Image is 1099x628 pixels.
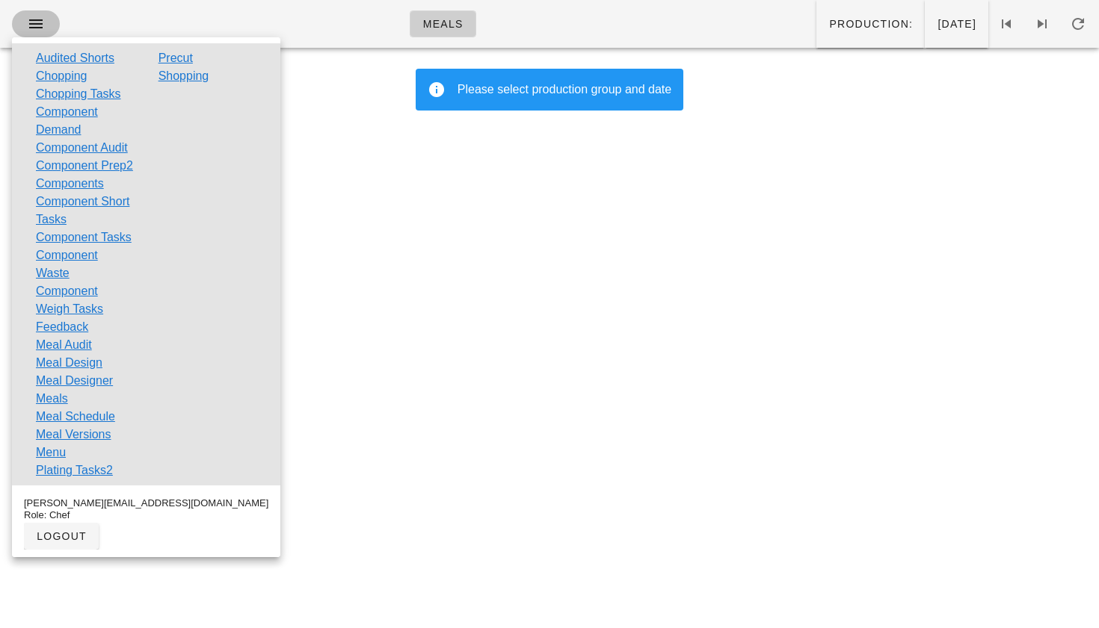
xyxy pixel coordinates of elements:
a: Plating Tasks2 [36,461,113,479]
a: Chopping Tasks [36,85,121,103]
a: Meal Versions [36,426,111,444]
button: logout [24,523,99,550]
a: Chopping [36,67,87,85]
a: Component Weigh Tasks [36,282,135,318]
a: Audited Shorts [36,49,114,67]
a: Components [36,175,104,193]
a: Component Audit [36,139,128,157]
a: Meal Schedule [36,408,115,426]
a: Meal Audit [36,336,92,354]
a: Meals [410,10,476,37]
a: Menu [36,444,66,461]
a: Meal Design [36,354,102,372]
span: logout [36,530,87,542]
span: Production: [828,18,913,30]
div: [PERSON_NAME][EMAIL_ADDRESS][DOMAIN_NAME] [24,497,268,509]
a: Component Demand [36,103,135,139]
span: [DATE] [937,18,976,30]
a: Meal Designer [36,372,113,390]
a: Feedback [36,318,88,336]
a: Component Waste [36,246,135,282]
div: Please select production group and date [458,81,671,99]
span: Meals [422,18,464,30]
a: Component Tasks [36,228,132,246]
a: Meals [36,390,68,408]
a: Shopping [158,67,209,85]
a: Component Prep2 [36,157,133,175]
a: Precut [158,49,193,67]
a: Component Short Tasks [36,193,135,228]
div: Role: Chef [24,509,268,521]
